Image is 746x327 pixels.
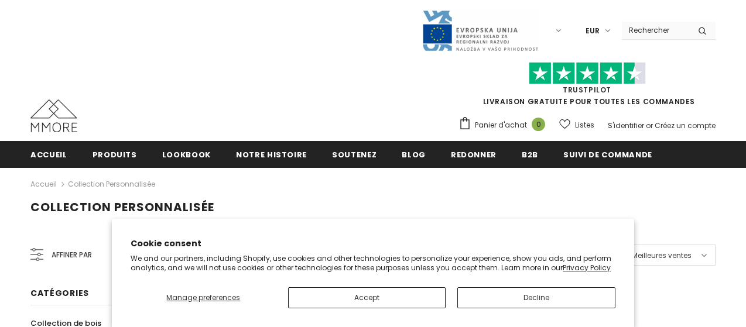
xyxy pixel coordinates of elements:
[30,199,214,215] span: Collection personnalisée
[451,141,497,167] a: Redonner
[30,177,57,191] a: Accueil
[608,121,644,130] a: S'identifier
[559,115,594,135] a: Listes
[422,25,539,35] a: Javni Razpis
[30,149,67,160] span: Accueil
[332,141,377,167] a: soutenez
[575,119,594,131] span: Listes
[475,119,527,131] span: Panier d'achat
[586,25,600,37] span: EUR
[93,149,137,160] span: Produits
[332,149,377,160] span: soutenez
[563,263,611,273] a: Privacy Policy
[402,149,426,160] span: Blog
[563,149,652,160] span: Suivi de commande
[30,141,67,167] a: Accueil
[236,149,307,160] span: Notre histoire
[30,99,77,132] img: Cas MMORE
[236,141,307,167] a: Notre histoire
[622,22,689,39] input: Search Site
[52,249,92,261] span: Affiner par
[131,287,276,308] button: Manage preferences
[422,9,539,52] img: Javni Razpis
[458,67,716,106] span: LIVRAISON GRATUITE POUR TOUTES LES COMMANDES
[532,118,545,131] span: 0
[655,121,716,130] a: Créez un compte
[563,85,611,95] a: TrustPilot
[93,141,137,167] a: Produits
[522,149,538,160] span: B2B
[166,292,240,302] span: Manage preferences
[451,149,497,160] span: Redonner
[68,179,155,189] a: Collection personnalisée
[288,287,446,308] button: Accept
[402,141,426,167] a: Blog
[162,141,211,167] a: Lookbook
[131,237,615,250] h2: Cookie consent
[522,141,538,167] a: B2B
[529,62,646,85] img: Faites confiance aux étoiles pilotes
[30,287,89,299] span: Catégories
[563,141,652,167] a: Suivi de commande
[457,287,615,308] button: Decline
[162,149,211,160] span: Lookbook
[632,250,692,261] span: Meilleures ventes
[131,254,615,272] p: We and our partners, including Shopify, use cookies and other technologies to personalize your ex...
[646,121,653,130] span: or
[458,116,551,134] a: Panier d'achat 0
